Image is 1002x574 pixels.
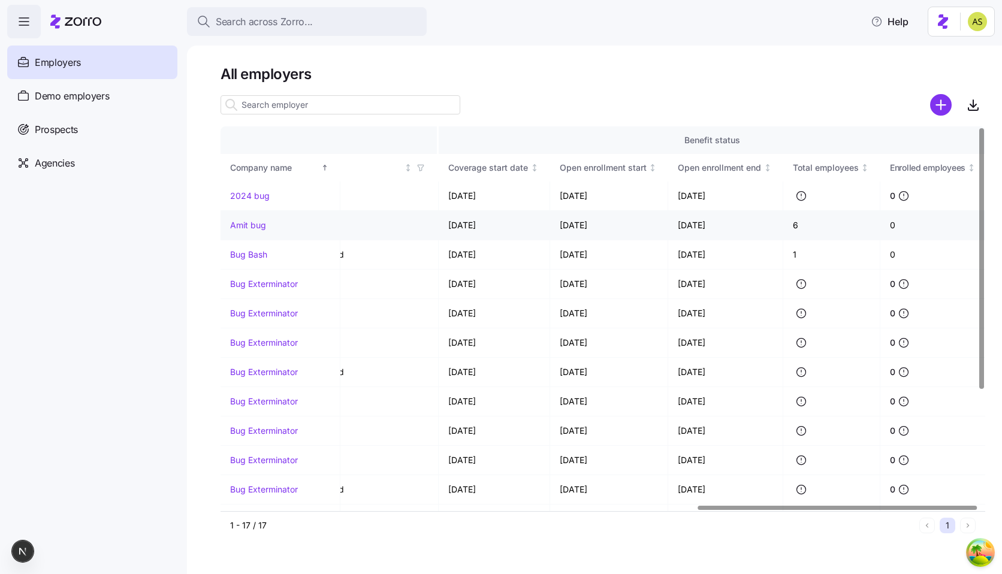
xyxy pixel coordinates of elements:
[265,270,439,299] td: 30 days
[668,240,783,270] td: [DATE]
[265,358,439,387] td: No waiting period
[265,211,439,240] td: 60 days
[230,454,298,466] a: Bug Exterminator
[230,219,266,231] a: Amit bug
[550,416,669,446] td: [DATE]
[439,154,550,182] th: Coverage start dateNot sorted
[550,270,669,299] td: [DATE]
[890,425,895,437] span: 0
[890,278,895,290] span: 0
[668,416,783,446] td: [DATE]
[560,161,647,174] div: Open enrollment start
[880,240,985,270] td: 0
[265,299,439,328] td: 30 days
[230,278,298,290] a: Bug Exterminator
[265,475,439,504] td: No waiting period
[919,518,935,533] button: Previous page
[793,161,859,174] div: Total employees
[265,328,439,358] td: 60 days
[216,14,313,29] span: Search across Zorro...
[648,164,657,172] div: Not sorted
[668,270,783,299] td: [DATE]
[7,79,177,113] a: Demo employers
[861,10,918,34] button: Help
[550,446,669,475] td: [DATE]
[265,416,439,446] td: 30 days
[230,484,298,496] a: Bug Exterminator
[187,7,427,36] button: Search across Zorro...
[230,161,319,174] div: Company name
[668,182,783,211] td: [DATE]
[550,211,669,240] td: [DATE]
[230,395,298,407] a: Bug Exterminator
[221,95,460,114] input: Search employer
[7,113,177,146] a: Prospects
[230,249,267,261] a: Bug Bash
[890,484,895,496] span: 0
[265,154,439,182] th: Waiting PeriodNot sorted
[890,395,895,407] span: 0
[783,154,881,182] th: Total employeesNot sorted
[890,337,895,349] span: 0
[880,154,985,182] th: Enrolled employeesNot sorted
[890,454,895,466] span: 0
[230,366,298,378] a: Bug Exterminator
[668,358,783,387] td: [DATE]
[890,366,895,378] span: 0
[960,518,976,533] button: Next page
[550,240,669,270] td: [DATE]
[668,387,783,416] td: [DATE]
[668,299,783,328] td: [DATE]
[7,46,177,79] a: Employers
[439,182,550,211] td: [DATE]
[221,65,985,83] h1: All employers
[230,307,298,319] a: Bug Exterminator
[550,182,669,211] td: [DATE]
[890,162,965,174] span: Enrolled employees
[968,540,992,564] button: Open Tanstack query devtools
[668,154,783,182] th: Open enrollment endNot sorted
[890,307,895,319] span: 0
[668,475,783,504] td: [DATE]
[668,446,783,475] td: [DATE]
[404,164,412,172] div: Not sorted
[783,240,881,270] td: 1
[967,164,976,172] div: Not sorted
[439,299,550,328] td: [DATE]
[7,146,177,180] a: Agencies
[550,154,669,182] th: Open enrollment startNot sorted
[763,164,772,172] div: Not sorted
[230,425,298,437] a: Bug Exterminator
[265,240,439,270] td: No waiting period
[890,190,895,202] span: 0
[550,299,669,328] td: [DATE]
[550,387,669,416] td: [DATE]
[550,328,669,358] td: [DATE]
[668,328,783,358] td: [DATE]
[35,55,81,70] span: Employers
[265,446,439,475] td: 30 days
[439,328,550,358] td: [DATE]
[230,337,298,349] a: Bug Exterminator
[439,240,550,270] td: [DATE]
[783,211,881,240] td: 6
[35,122,78,137] span: Prospects
[35,89,110,104] span: Demo employers
[439,416,550,446] td: [DATE]
[439,446,550,475] td: [DATE]
[439,270,550,299] td: [DATE]
[861,164,869,172] div: Not sorted
[230,190,270,202] a: 2024 bug
[230,519,915,531] div: 1 - 17 / 17
[321,164,329,172] div: Sorted ascending
[930,94,952,116] svg: add icon
[871,14,909,29] span: Help
[265,387,439,416] td: 30 days
[221,154,340,182] th: Company nameSorted ascending
[265,182,439,211] td: 90 days
[530,164,539,172] div: Not sorted
[668,211,783,240] td: [DATE]
[550,475,669,504] td: [DATE]
[439,387,550,416] td: [DATE]
[448,134,976,147] div: Benefit status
